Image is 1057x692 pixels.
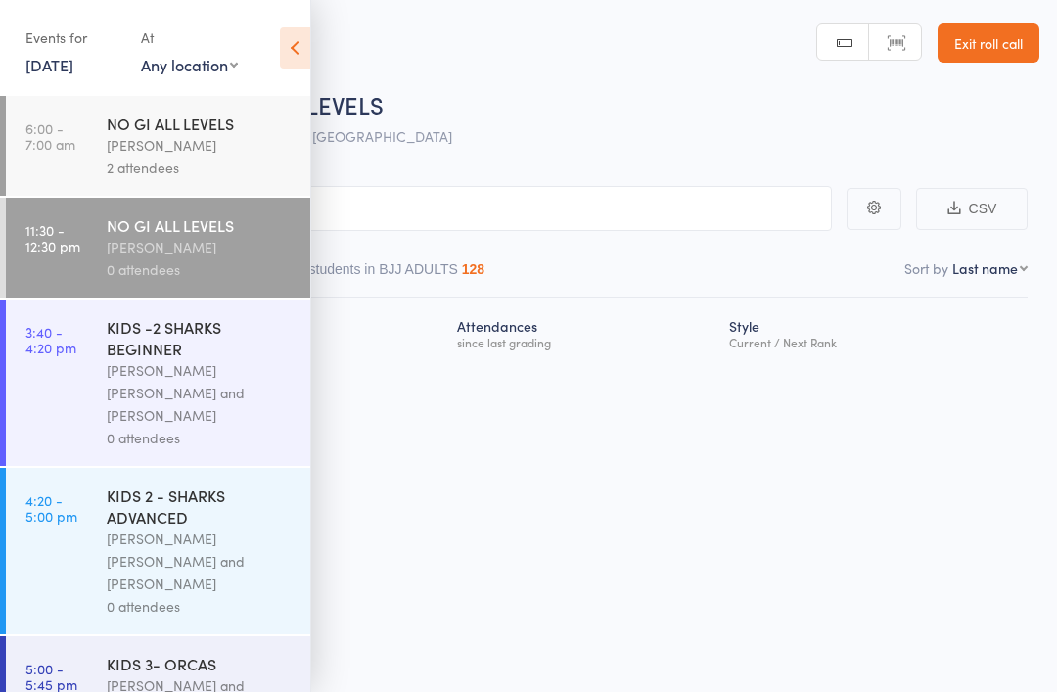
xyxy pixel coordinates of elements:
time: 11:30 - 12:30 pm [25,222,80,254]
div: 0 attendees [107,595,294,618]
div: [PERSON_NAME] [107,236,294,258]
div: [PERSON_NAME] [PERSON_NAME] and [PERSON_NAME] [107,359,294,427]
time: 4:20 - 5:00 pm [25,492,77,524]
time: 5:00 - 5:45 pm [25,661,77,692]
div: [PERSON_NAME] [PERSON_NAME] and [PERSON_NAME] [107,528,294,595]
div: Any location [141,54,238,75]
a: 3:40 -4:20 pmKIDS -2 SHARKS BEGINNER[PERSON_NAME] [PERSON_NAME] and [PERSON_NAME]0 attendees [6,300,310,466]
div: Next Payment [190,306,450,358]
button: CSV [916,188,1028,230]
div: 0 attendees [107,427,294,449]
div: At [141,22,238,54]
a: 6:00 -7:00 amNO GI ALL LEVELS[PERSON_NAME]2 attendees [6,96,310,196]
div: NO GI ALL LEVELS [107,113,294,134]
div: since last grading [457,336,713,348]
div: Events for [25,22,121,54]
div: [PERSON_NAME] [107,134,294,157]
a: 4:20 -5:00 pmKIDS 2 - SHARKS ADVANCED[PERSON_NAME] [PERSON_NAME] and [PERSON_NAME]0 attendees [6,468,310,634]
time: 3:40 - 4:20 pm [25,324,76,355]
a: Exit roll call [938,23,1039,63]
a: [DATE] [25,54,73,75]
span: [GEOGRAPHIC_DATA] [312,126,452,146]
input: Search by name [29,186,832,231]
button: Other students in BJJ ADULTS128 [271,252,485,297]
div: 128 [462,261,484,277]
div: 2 attendees [107,157,294,179]
div: Current / Next Rank [729,336,1020,348]
div: NO GI ALL LEVELS [107,214,294,236]
div: Last name [952,258,1018,278]
label: Sort by [904,258,948,278]
div: Atten­dances [449,306,721,358]
time: 6:00 - 7:00 am [25,120,75,152]
div: KIDS 2 - SHARKS ADVANCED [107,484,294,528]
div: KIDS -2 SHARKS BEGINNER [107,316,294,359]
div: Style [721,306,1028,358]
a: 11:30 -12:30 pmNO GI ALL LEVELS[PERSON_NAME]0 attendees [6,198,310,298]
div: KIDS 3- ORCAS [107,653,294,674]
div: 0 attendees [107,258,294,281]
